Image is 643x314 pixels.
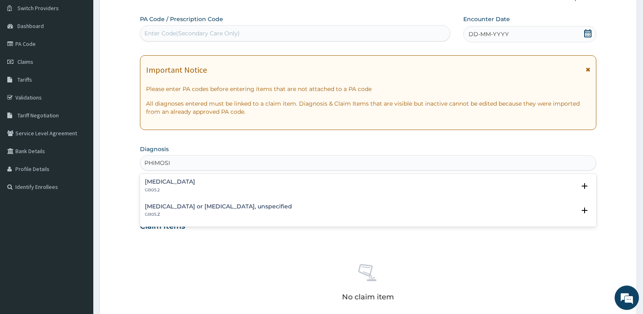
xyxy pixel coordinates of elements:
h4: [MEDICAL_DATA] or [MEDICAL_DATA], unspecified [145,204,292,210]
i: open select status [580,181,589,191]
textarea: Type your message and hit 'Enter' [4,222,155,250]
img: d_794563401_company_1708531726252_794563401 [15,41,33,61]
div: Chat with us now [42,45,136,56]
p: No claim item [342,293,394,301]
p: All diagnoses entered must be linked to a claim item. Diagnosis & Claim Items that are visible bu... [146,100,590,116]
span: Dashboard [17,22,44,30]
label: Encounter Date [463,15,510,23]
p: GB05.2 [145,187,195,193]
label: Diagnosis [140,145,169,153]
span: We're online! [47,102,112,184]
span: Switch Providers [17,4,59,12]
i: open select status [580,206,589,215]
div: Minimize live chat window [133,4,153,24]
p: Please enter PA codes before entering items that are not attached to a PA code [146,85,590,93]
h4: [MEDICAL_DATA] [145,179,195,185]
div: Enter Code(Secondary Care Only) [144,29,240,37]
span: Claims [17,58,33,65]
h1: Important Notice [146,65,207,74]
span: Tariff Negotiation [17,112,59,119]
span: Tariffs [17,76,32,83]
h3: Claim Items [140,222,185,231]
label: PA Code / Prescription Code [140,15,223,23]
span: DD-MM-YYYY [469,30,509,38]
p: GB05.Z [145,212,292,217]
